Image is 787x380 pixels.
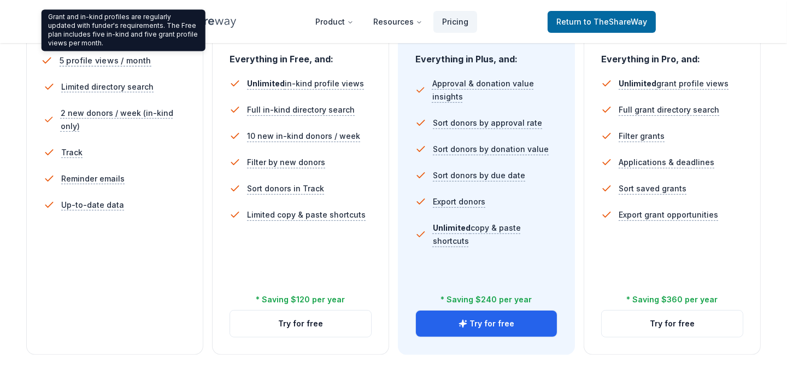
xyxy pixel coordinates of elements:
[601,43,743,66] div: Everything in Pro, and:
[365,11,431,33] button: Resources
[307,9,477,34] nav: Main
[247,130,360,143] span: 10 new in-kind donors / week
[416,311,557,337] button: Try for free
[433,223,521,245] span: copy & paste shortcuts
[433,223,471,232] span: Unlimited
[131,9,236,34] a: Home
[247,103,355,116] span: Full in-kind directory search
[619,130,665,143] span: Filter grants
[619,208,718,221] span: Export grant opportunities
[433,169,525,182] span: Sort donors by due date
[619,79,656,88] span: Unlimited
[432,77,557,103] span: Approval & donation value insights
[556,15,647,28] span: Return
[627,293,718,306] div: * Saving $360 per year
[60,54,151,67] span: 5 profile views / month
[61,146,83,159] span: Track
[230,311,371,337] button: Try for free
[247,156,325,169] span: Filter by new donors
[619,182,686,195] span: Sort saved grants
[61,80,154,93] span: Limited directory search
[619,156,714,169] span: Applications & deadlines
[415,43,557,66] div: Everything in Plus, and:
[433,11,477,33] a: Pricing
[619,79,729,88] span: grant profile views
[230,43,372,66] div: Everything in Free, and:
[247,208,366,221] span: Limited copy & paste shortcuts
[602,311,743,337] button: Try for free
[619,103,719,116] span: Full grant directory search
[433,195,485,208] span: Export donors
[247,182,324,195] span: Sort donors in Track
[433,143,549,156] span: Sort donors by donation value
[584,17,647,26] span: to TheShareWay
[247,79,285,88] span: Unlimited
[247,79,364,88] span: in-kind profile views
[256,293,345,306] div: * Saving $120 per year
[433,116,542,130] span: Sort donors by approval rate
[61,107,186,133] span: 2 new donors / week (in-kind only)
[61,172,125,185] span: Reminder emails
[61,198,124,212] span: Up-to-date data
[441,293,532,306] div: * Saving $240 per year
[42,9,205,51] div: Grant and in-kind profiles are regularly updated with funder's requirements. The Free plan includ...
[548,11,656,33] a: Returnto TheShareWay
[307,11,362,33] button: Product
